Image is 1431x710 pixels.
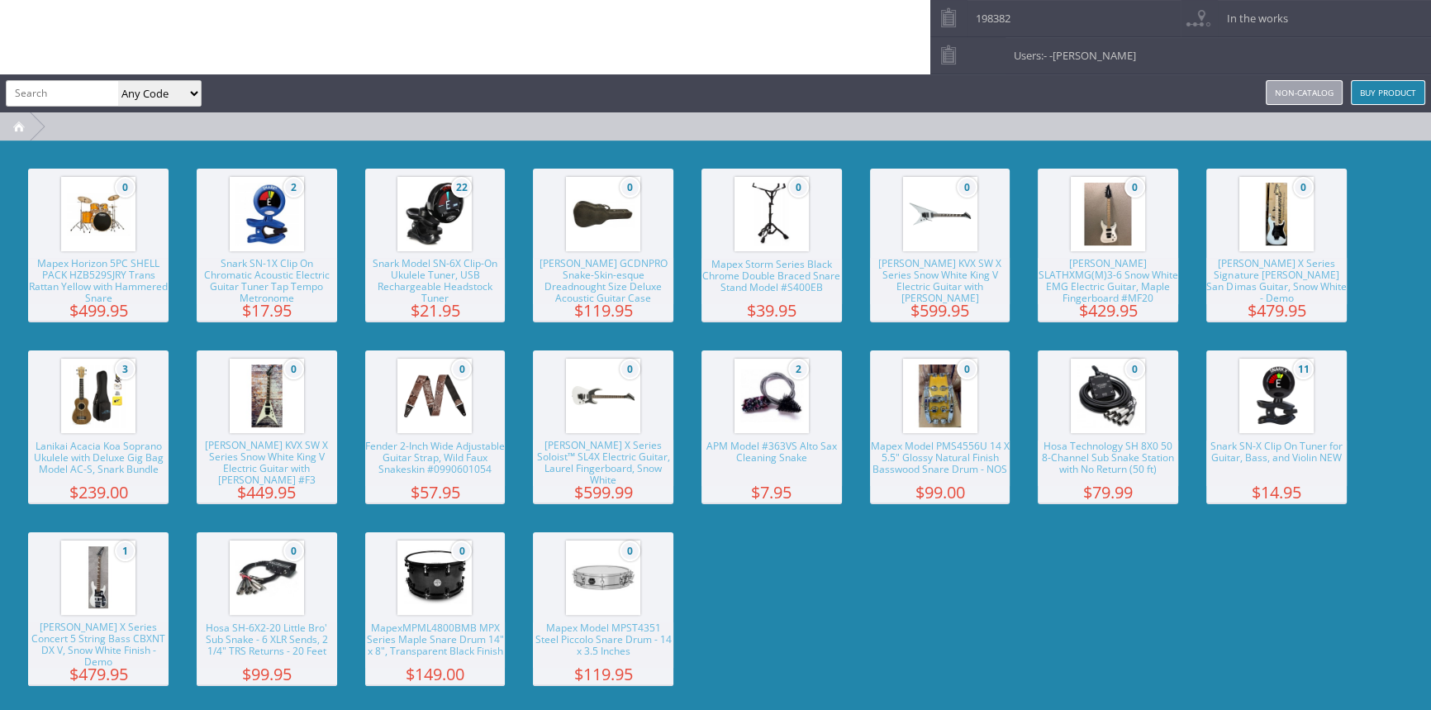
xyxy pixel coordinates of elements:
span: 2 [788,359,809,379]
span: Snark SN-X Clip On Tuner for Guitar, Bass, and Violin NEW [1206,441,1347,486]
span: [PERSON_NAME] SLATHXMG(M)3-6 Snow White EMG Electric Guitar, Maple Fingerboard #MF20 [1038,258,1178,304]
span: 1 [115,541,135,561]
span: 22 [451,177,472,198]
span: 11 [1293,359,1314,379]
span: [PERSON_NAME] X Series Soloist™ SL4X Electric Guitar, Laurel Fingerboard, Snow White [533,440,673,486]
span: [PERSON_NAME] KVX SW X Series Snow White King V Electric Guitar with [PERSON_NAME] [870,258,1010,304]
span: MapexMPML4800BMB MPX Series Maple Snare Drum 14" x 8", Transparent Black Finish [365,622,506,668]
span: 0 [1124,177,1145,198]
span: 0 [451,359,472,379]
span: -[PERSON_NAME] [1049,48,1136,63]
span: Mapex Model PMS4556U 14 X 5.5" Glossy Natural Finish Basswood Snare Drum - NOS [870,441,1010,486]
span: $479.95 [28,668,169,680]
span: $39.95 [701,304,842,317]
span: Snark SN-1X Clip On Chromatic Acoustic Electric Guitar Tuner Tap Tempo Metronome [197,258,337,304]
span: $7.95 [701,486,842,498]
span: 0 [1293,177,1314,198]
span: $119.95 [533,304,673,317]
span: $499.95 [28,304,169,317]
span: $149.00 [365,668,506,680]
span: $21.95 [365,304,506,317]
span: 0 [451,541,472,561]
span: APM Model #363VS Alto Sax Cleaning Snake [701,441,842,486]
span: 0 [620,541,640,561]
span: Hosa Technology SH 8X0 50 8-Channel Sub Snake Station with No Return (50 ft) [1038,441,1178,486]
span: [PERSON_NAME] GCDNPRO Snake-Skin-esque Dreadnought Size Deluxe Acoustic Guitar Case [533,258,673,304]
span: Mapex Model MPST4351 Steel Piccolo Snare Drum - 14 x 3.5 Inches [533,622,673,668]
span: Users: [1006,37,1136,63]
a: Non-catalog [1266,80,1343,105]
span: $14.95 [1206,486,1347,498]
span: 0 [283,541,304,561]
span: [PERSON_NAME] KVX SW X Series Snow White King V Electric Guitar with [PERSON_NAME] #F3 [197,440,337,486]
span: $429.95 [1038,304,1178,317]
span: $449.95 [197,486,337,498]
span: $99.95 [197,668,337,680]
span: Mapex Horizon 5PC SHELL PACK HZB529SJRY Trans Rattan Yellow with Hammered Snare [28,258,169,304]
span: - [1044,48,1047,63]
span: $99.00 [870,486,1010,498]
span: 0 [115,177,135,198]
span: Mapex Storm Series Black Chrome Double Braced Snare Stand Model #S400EB [701,259,842,304]
span: 0 [620,177,640,198]
span: 3 [115,359,135,379]
span: Fender 2-Inch Wide Adjustable Guitar Strap, Wild Faux Snakeskin #0990601054 [365,441,506,486]
span: 2 [283,177,304,198]
span: $239.00 [28,486,169,498]
span: 0 [620,359,640,379]
span: 0 [957,359,977,379]
span: Snark Model SN-6X Clip-On Ukulele Tuner, USB Rechargeable Headstock Tuner [365,258,506,304]
span: $57.95 [365,486,506,498]
span: $599.99 [533,486,673,498]
span: 0 [1124,359,1145,379]
span: $119.95 [533,668,673,680]
input: Search [7,81,118,105]
span: Lanikai Acacia Koa Soprano Ukulele with Deluxe Gig Bag Model AC-S, Snark Bundle [28,441,169,486]
span: 0 [957,177,977,198]
span: 0 [283,359,304,379]
span: $17.95 [197,304,337,317]
a: Buy Product [1351,80,1425,105]
span: 0 [788,177,809,198]
span: [PERSON_NAME] X Series Signature [PERSON_NAME] San Dimas Guitar, Snow White - Demo [1206,258,1347,304]
span: $479.95 [1206,304,1347,317]
span: $599.95 [870,304,1010,317]
span: Hosa SH-6X2-20 Little Bro' Sub Snake - 6 XLR Sends, 2 1/4" TRS Returns - 20 Feet [197,622,337,668]
span: [PERSON_NAME] X Series Concert 5 String Bass CBXNT DX V, Snow White Finish - Demo [28,622,169,668]
span: $79.99 [1038,486,1178,498]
